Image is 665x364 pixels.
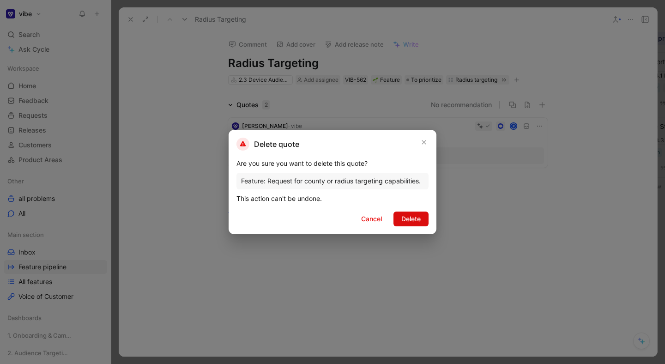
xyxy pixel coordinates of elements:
[353,212,390,226] button: Cancel
[241,176,424,187] div: Feature: Request for county or radius targeting capabilities.
[361,213,382,224] span: Cancel
[393,212,429,226] button: Delete
[236,138,299,151] h2: Delete quote
[236,158,429,204] div: Are you sure you want to delete this quote? This action can't be undone.
[401,213,421,224] span: Delete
